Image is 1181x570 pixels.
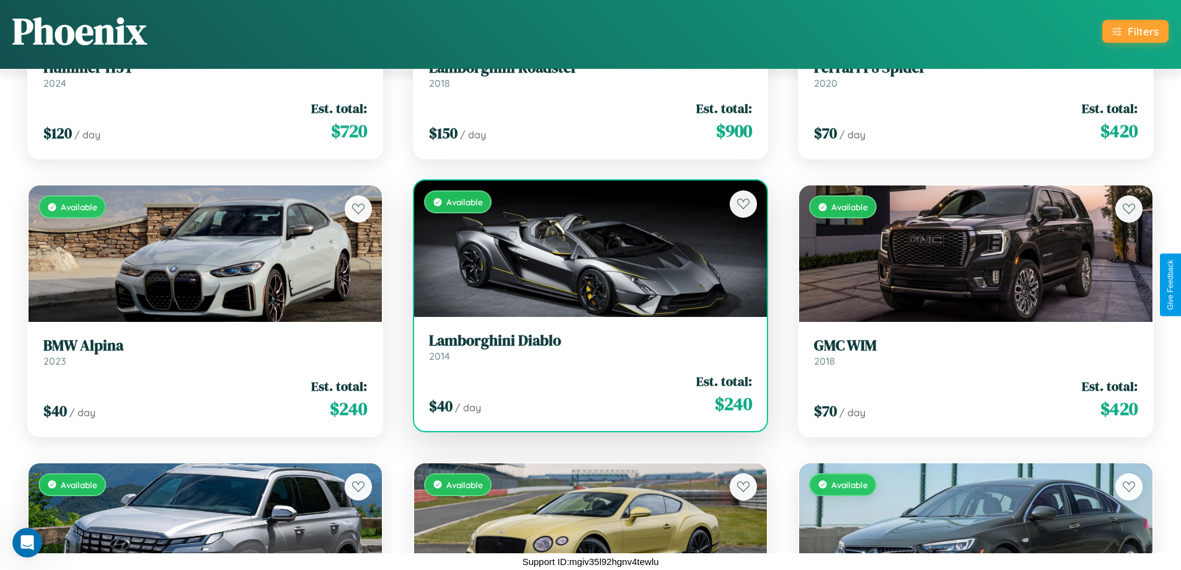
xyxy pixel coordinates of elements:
span: / day [460,128,486,141]
span: Available [446,197,483,207]
span: Available [831,479,868,490]
span: $ 70 [814,401,837,421]
div: Give Feedback [1166,260,1175,310]
span: Available [61,202,97,212]
span: Available [446,479,483,490]
span: $ 720 [331,118,367,143]
span: $ 70 [814,123,837,143]
span: $ 40 [43,401,67,421]
span: $ 240 [715,391,752,416]
span: 2018 [429,77,450,89]
span: / day [455,401,481,414]
span: Est. total: [696,99,752,117]
span: 2014 [429,350,450,362]
span: $ 120 [43,123,72,143]
span: / day [839,128,865,141]
h3: BMW Alpina [43,337,367,355]
span: 2023 [43,355,66,367]
span: $ 420 [1100,118,1138,143]
span: Est. total: [696,372,752,390]
span: 2018 [814,355,835,367]
span: Available [61,479,97,490]
a: GMC WIM2018 [814,337,1138,367]
span: / day [69,406,95,419]
p: Support ID: mgiv35l92hgnv4tewlu [522,553,658,570]
a: BMW Alpina2023 [43,337,367,367]
span: / day [74,128,100,141]
h3: GMC WIM [814,337,1138,355]
button: Filters [1102,20,1169,43]
span: 2024 [43,77,66,89]
a: Lamborghini Roadster2018 [429,59,753,89]
span: / day [839,406,865,419]
div: Filters [1128,25,1159,38]
a: Lamborghini Diablo2014 [429,332,753,362]
h1: Phoenix [12,6,147,56]
span: $ 900 [716,118,752,143]
span: Est. total: [1082,99,1138,117]
h3: Lamborghini Diablo [429,332,753,350]
span: 2020 [814,77,838,89]
span: Est. total: [311,99,367,117]
a: Ferrari F8 Spider2020 [814,59,1138,89]
span: $ 420 [1100,396,1138,421]
a: Hummer H3T2024 [43,59,367,89]
span: $ 40 [429,396,453,416]
span: Est. total: [1082,377,1138,395]
iframe: Intercom live chat [12,528,42,558]
span: $ 240 [330,396,367,421]
span: Available [831,202,868,212]
span: Est. total: [311,377,367,395]
span: $ 150 [429,123,458,143]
